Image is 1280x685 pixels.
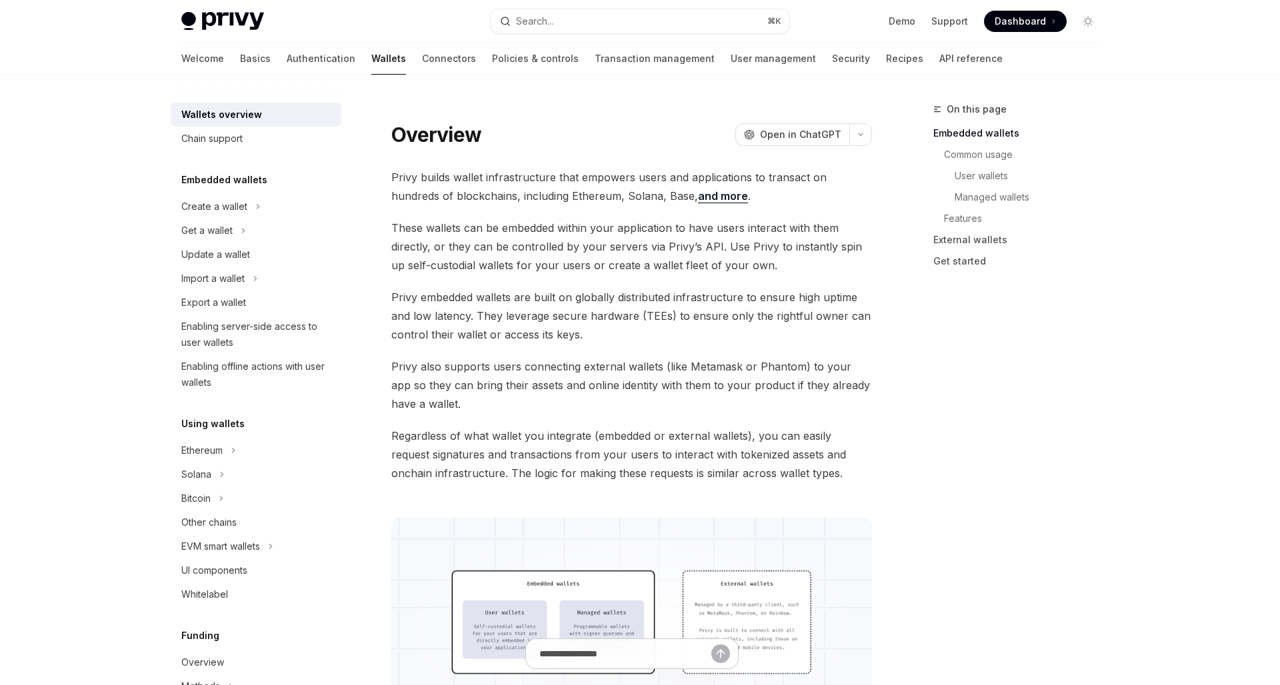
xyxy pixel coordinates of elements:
a: Update a wallet [171,243,341,267]
a: Chain support [171,127,341,151]
h5: Funding [181,628,219,644]
button: Send message [711,644,730,663]
a: Common usage [944,144,1109,165]
button: Open in ChatGPT [735,123,849,146]
div: Create a wallet [181,199,247,215]
span: Privy embedded wallets are built on globally distributed infrastructure to ensure high uptime and... [391,288,872,344]
button: Toggle dark mode [1077,11,1099,32]
a: Managed wallets [955,187,1109,208]
a: Support [931,15,968,28]
div: Ethereum [181,442,223,458]
span: Privy builds wallet infrastructure that empowers users and applications to transact on hundreds o... [391,168,872,205]
div: Bitcoin [181,490,211,506]
a: Security [832,43,870,75]
a: Other chains [171,510,341,534]
div: Update a wallet [181,247,250,263]
a: Recipes [886,43,923,75]
span: Dashboard [995,15,1046,28]
div: EVM smart wallets [181,538,260,554]
a: User wallets [955,165,1109,187]
div: UI components [181,562,247,578]
span: These wallets can be embedded within your application to have users interact with them directly, ... [391,219,872,275]
a: Enabling offline actions with user wallets [171,354,341,394]
a: Policies & controls [492,43,579,75]
div: Whitelabel [181,586,228,602]
a: User management [731,43,816,75]
a: Get started [933,251,1109,272]
a: UI components [171,558,341,582]
a: Enabling server-side access to user wallets [171,315,341,354]
span: Open in ChatGPT [760,128,841,141]
a: Export a wallet [171,291,341,315]
a: API reference [939,43,1003,75]
a: Wallets [371,43,406,75]
span: ⌘ K [767,16,781,27]
a: Connectors [422,43,476,75]
div: Search... [516,13,553,29]
a: Welcome [181,43,224,75]
div: Enabling offline actions with user wallets [181,358,333,390]
div: Export a wallet [181,295,246,311]
a: Demo [889,15,915,28]
span: Privy also supports users connecting external wallets (like Metamask or Phantom) to your app so t... [391,357,872,413]
div: Chain support [181,131,243,147]
div: Solana [181,466,211,482]
a: Overview [171,650,341,674]
div: Get a wallet [181,223,233,239]
a: Wallets overview [171,103,341,127]
div: Wallets overview [181,107,262,123]
a: Basics [240,43,271,75]
button: Search...⌘K [491,9,789,33]
a: Authentication [287,43,355,75]
a: Transaction management [595,43,715,75]
a: Features [944,208,1109,229]
a: Dashboard [984,11,1067,32]
span: Regardless of what wallet you integrate (embedded or external wallets), you can easily request si... [391,426,872,482]
a: and more [698,189,748,203]
div: Overview [181,654,224,670]
span: On this page [947,101,1007,117]
a: Embedded wallets [933,123,1109,144]
a: External wallets [933,229,1109,251]
h1: Overview [391,123,481,147]
div: Other chains [181,514,237,530]
img: light logo [181,12,264,31]
a: Whitelabel [171,582,341,606]
h5: Using wallets [181,416,245,432]
div: Import a wallet [181,271,245,287]
div: Enabling server-side access to user wallets [181,319,333,350]
h5: Embedded wallets [181,172,267,188]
